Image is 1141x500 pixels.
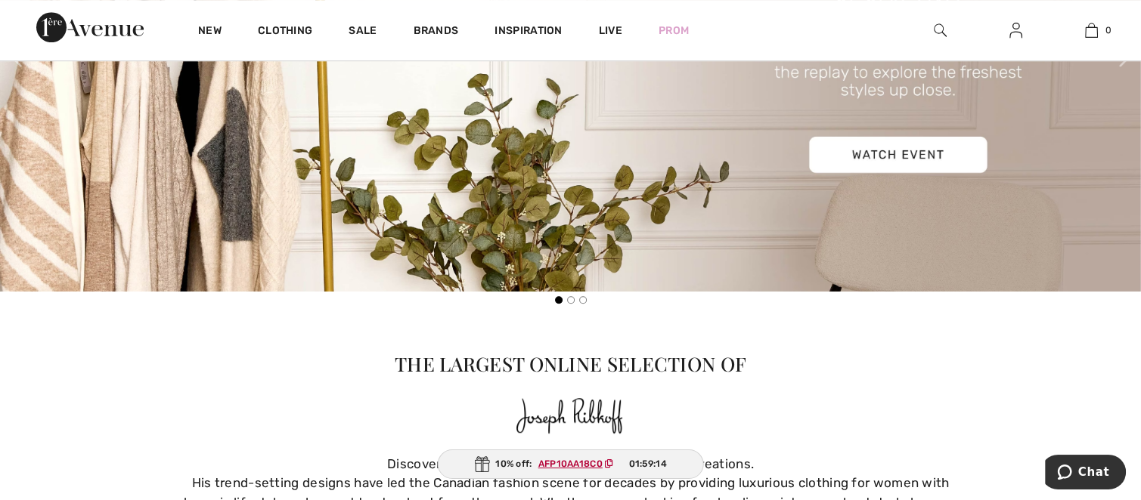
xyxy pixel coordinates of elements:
a: Sale [349,24,377,40]
a: Brands [414,24,459,40]
a: Live [599,23,622,39]
span: 0 [1105,23,1112,37]
span: Inspiration [495,24,562,40]
iframe: Opens a widget where you can chat to one of our agents [1045,455,1126,492]
ins: AFP10AA18C0 [538,458,603,469]
img: My Bag [1085,21,1098,39]
a: Sign In [997,21,1034,40]
a: Clothing [258,24,312,40]
img: Gift.svg [474,456,489,472]
a: Prom [659,23,689,39]
button: Slide 2 [567,296,575,304]
a: 0 [1054,21,1128,39]
img: search the website [934,21,947,39]
p: The Largest Online Selection of [9,349,1132,378]
div: Discover [PERSON_NAME]'s stylish and versatile creations. [174,455,968,474]
img: 1ère Avenue [36,12,144,42]
button: Slide 1 [555,296,563,304]
span: 01:59:14 [628,457,666,471]
a: New [198,24,222,40]
img: My Info [1009,21,1022,39]
div: 10% off: [437,449,704,479]
img: Joseph Ribkoff [515,394,626,440]
button: Slide 3 [579,296,587,304]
